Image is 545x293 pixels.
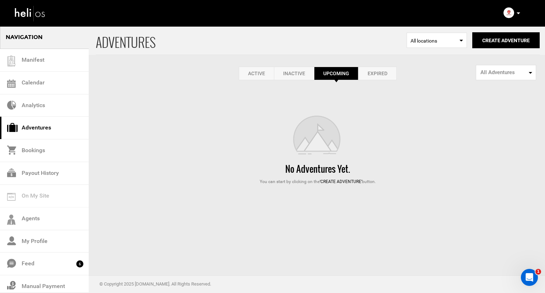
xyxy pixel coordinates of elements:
[320,179,362,184] span: ‘Create Adventure’
[96,26,407,55] span: ADVENTURES
[480,69,527,76] span: All Adventures
[411,37,463,44] span: All locations
[274,67,314,80] a: Inactive
[239,67,274,80] a: Active
[282,116,353,155] img: images
[358,67,397,80] a: Expired
[7,215,16,225] img: agents-icon.svg
[96,179,540,185] div: You can start by clicking on the button.
[314,67,358,80] a: Upcoming
[76,260,83,267] span: 6
[535,269,541,275] span: 1
[472,32,540,48] button: Create Adventure
[503,7,514,18] img: img_9251f6c852f2d69a6fdc2f2f53e7d310.png
[96,162,540,175] div: No Adventures Yet.
[476,65,536,80] button: All Adventures
[7,193,16,201] img: on_my_site.svg
[14,4,46,23] img: heli-logo
[407,33,467,48] span: Select box activate
[7,79,16,88] img: calendar.svg
[6,56,17,66] img: guest-list.svg
[521,269,538,286] iframe: Intercom live chat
